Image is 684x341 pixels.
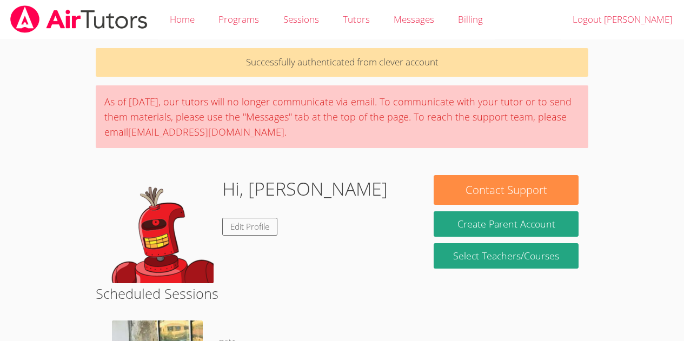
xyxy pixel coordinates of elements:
[434,243,578,269] a: Select Teachers/Courses
[96,283,588,304] h2: Scheduled Sessions
[96,48,588,77] p: Successfully authenticated from clever account
[434,175,578,205] button: Contact Support
[222,218,277,236] a: Edit Profile
[434,211,578,237] button: Create Parent Account
[222,175,388,203] h1: Hi, [PERSON_NAME]
[394,13,434,25] span: Messages
[105,175,214,283] img: default.png
[96,85,588,148] div: As of [DATE], our tutors will no longer communicate via email. To communicate with your tutor or ...
[9,5,149,33] img: airtutors_banner-c4298cdbf04f3fff15de1276eac7730deb9818008684d7c2e4769d2f7ddbe033.png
